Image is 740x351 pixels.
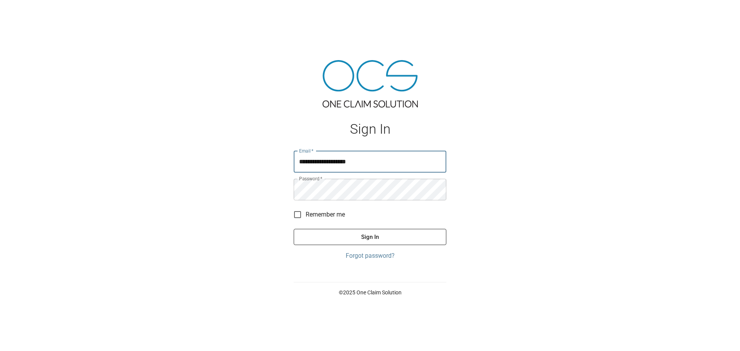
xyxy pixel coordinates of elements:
img: ocs-logo-white-transparent.png [9,5,40,20]
a: Forgot password? [294,251,446,260]
img: ocs-logo-tra.png [323,60,418,107]
h1: Sign In [294,121,446,137]
label: Password [299,175,322,182]
span: Remember me [306,210,345,219]
label: Email [299,148,314,154]
p: © 2025 One Claim Solution [294,289,446,296]
button: Sign In [294,229,446,245]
